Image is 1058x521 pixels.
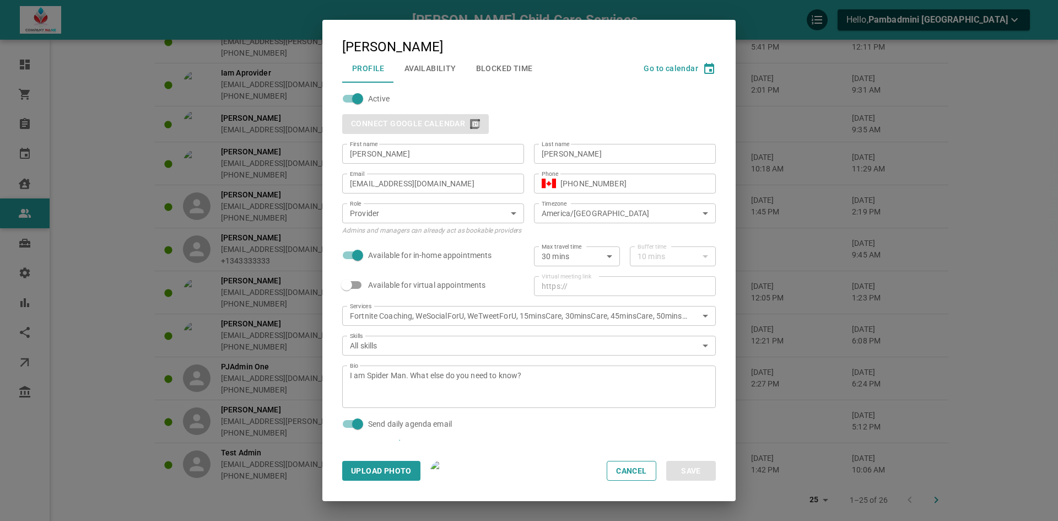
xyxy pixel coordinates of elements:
[350,208,516,219] div: Provider
[638,243,667,251] label: Buffer time
[466,54,543,83] button: Blocked Time
[368,280,485,291] span: Available for virtual appointments
[644,64,698,73] span: Go to calendar
[350,140,377,148] label: First name
[638,251,708,262] div: 10 mins
[342,54,395,83] button: Profile
[542,243,582,251] label: Max travel time
[350,310,708,321] div: Fortnite Coaching, WeSocialForU, WeTweetForU, 15minsCare, 30minsCare, 45minsCare, 50minsCare, Day...
[368,250,492,261] span: Available for in-home appointments
[350,340,708,351] div: All skills
[542,281,568,292] p: https://
[542,200,567,208] label: Timezone
[698,206,713,221] button: Open
[560,178,708,189] input: +1 (702) 123-4567
[342,227,521,234] span: Admins and managers can already act as bookable providers
[644,65,716,72] button: Go to calendar
[350,332,363,340] label: Skills
[342,439,401,448] span: Reset password
[350,362,358,370] label: Bio
[350,200,361,208] label: Role
[542,251,612,262] div: 30 mins
[342,114,489,134] div: You cannot connect another user's Google Calendar
[342,40,443,54] div: [PERSON_NAME]
[430,460,451,481] img: User
[368,93,390,104] span: Active
[342,461,420,481] button: Upload Photo
[542,272,591,281] label: Virtual meeting link
[395,54,466,83] button: Availability
[542,175,556,192] button: Select country
[368,418,452,429] span: Send daily agenda email
[350,302,371,310] label: Services
[542,170,559,178] label: Phone
[542,140,569,148] label: Last name
[350,170,364,178] label: Email
[342,439,401,447] button: Reset password
[607,461,656,481] button: Cancel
